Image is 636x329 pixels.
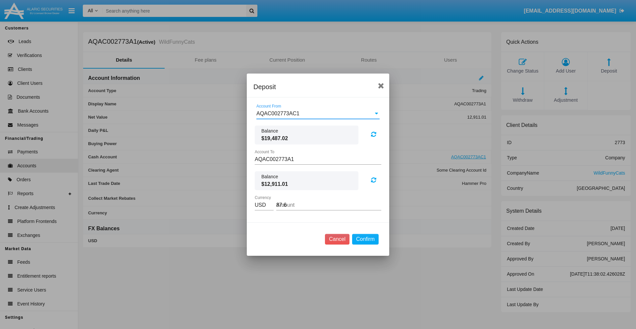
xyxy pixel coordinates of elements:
div: Deposit [253,82,383,92]
button: Cancel [325,234,349,245]
span: $12,911.01 [261,180,352,188]
span: $19,487.02 [261,135,352,142]
span: Balance [261,128,352,135]
span: Balance [261,173,352,180]
button: Confirm [352,234,379,245]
